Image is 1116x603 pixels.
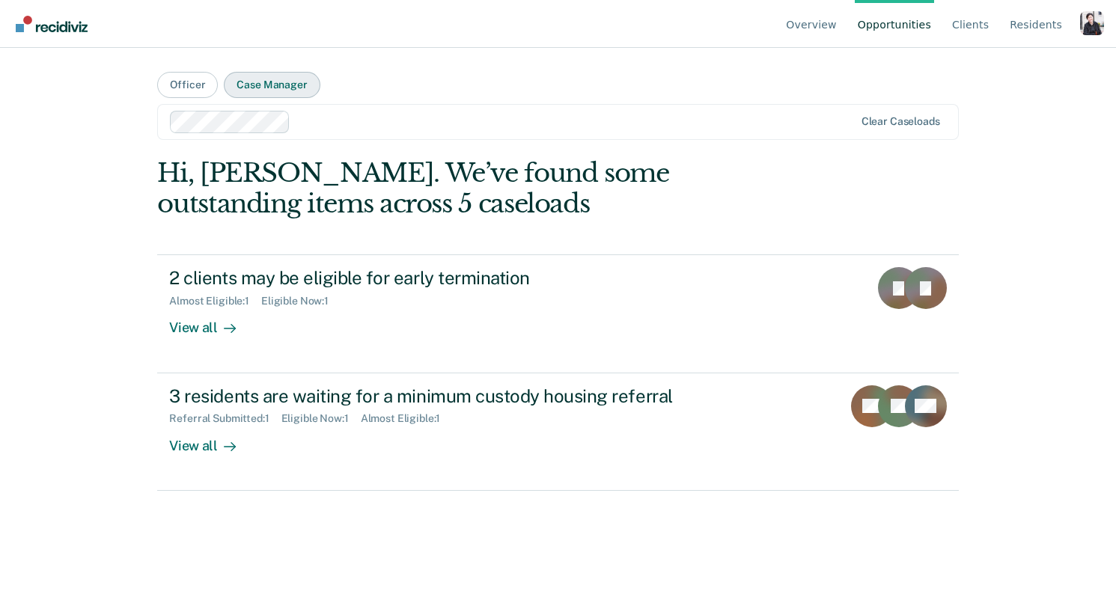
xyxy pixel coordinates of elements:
div: View all [169,425,253,454]
a: 3 residents are waiting for a minimum custody housing referralReferral Submitted:1Eligible Now:1A... [157,373,958,491]
div: Almost Eligible : 1 [169,295,261,307]
div: Almost Eligible : 1 [361,412,453,425]
div: Eligible Now : 1 [281,412,361,425]
div: Hi, [PERSON_NAME]. We’ve found some outstanding items across 5 caseloads [157,158,798,219]
button: Case Manager [224,72,320,98]
button: Profile dropdown button [1080,11,1104,35]
div: View all [169,307,253,337]
div: Eligible Now : 1 [261,295,341,307]
div: Referral Submitted : 1 [169,412,281,425]
div: 3 residents are waiting for a minimum custody housing referral [169,385,695,407]
div: Clear caseloads [862,115,940,128]
a: 2 clients may be eligible for early terminationAlmost Eligible:1Eligible Now:1View all [157,254,958,373]
button: Officer [157,72,218,98]
img: Recidiviz [16,16,88,32]
div: 2 clients may be eligible for early termination [169,267,695,289]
